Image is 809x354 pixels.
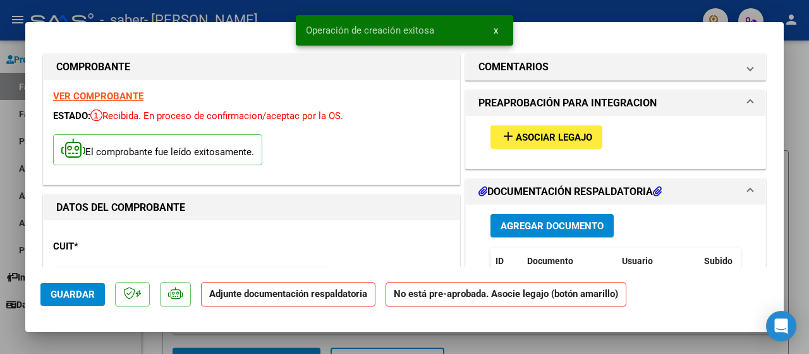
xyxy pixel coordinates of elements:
strong: No está pre-aprobada. Asocie legajo (botón amarillo) [386,282,626,307]
datatable-header-cell: ID [490,248,522,275]
a: VER COMPROBANTE [53,91,143,102]
strong: DATOS DEL COMPROBANTE [56,201,185,213]
h1: COMENTARIOS [478,60,549,75]
strong: Adjunte documentación respaldatoria [209,288,367,300]
span: Guardar [51,289,95,300]
mat-expansion-panel-header: COMENTARIOS [466,54,765,80]
div: Open Intercom Messenger [766,311,796,341]
span: Operación de creación exitosa [306,24,434,37]
h1: PREAPROBACIÓN PARA INTEGRACION [478,96,657,111]
mat-expansion-panel-header: DOCUMENTACIÓN RESPALDATORIA [466,179,765,205]
span: x [494,25,498,36]
button: Agregar Documento [490,214,614,237]
button: x [484,19,508,42]
span: Documento [527,256,573,266]
div: PREAPROBACIÓN PARA INTEGRACION [466,116,765,168]
strong: COMPROBANTE [56,61,130,73]
span: Agregar Documento [501,220,604,232]
span: Usuario [622,256,653,266]
mat-icon: add [501,129,516,144]
span: Recibida. En proceso de confirmacion/aceptac por la OS. [90,110,343,122]
button: Asociar Legajo [490,125,602,149]
button: Guardar [40,283,105,306]
span: ID [496,256,504,266]
datatable-header-cell: Usuario [617,248,699,275]
span: Subido [704,256,733,266]
mat-expansion-panel-header: PREAPROBACIÓN PARA INTEGRACION [466,91,765,116]
p: El comprobante fue leído exitosamente. [53,134,262,165]
h1: DOCUMENTACIÓN RESPALDATORIA [478,184,662,199]
span: ESTADO: [53,110,90,122]
p: CUIT [53,239,172,254]
datatable-header-cell: Documento [522,248,617,275]
datatable-header-cell: Subido [699,248,762,275]
span: Asociar Legajo [516,132,592,143]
